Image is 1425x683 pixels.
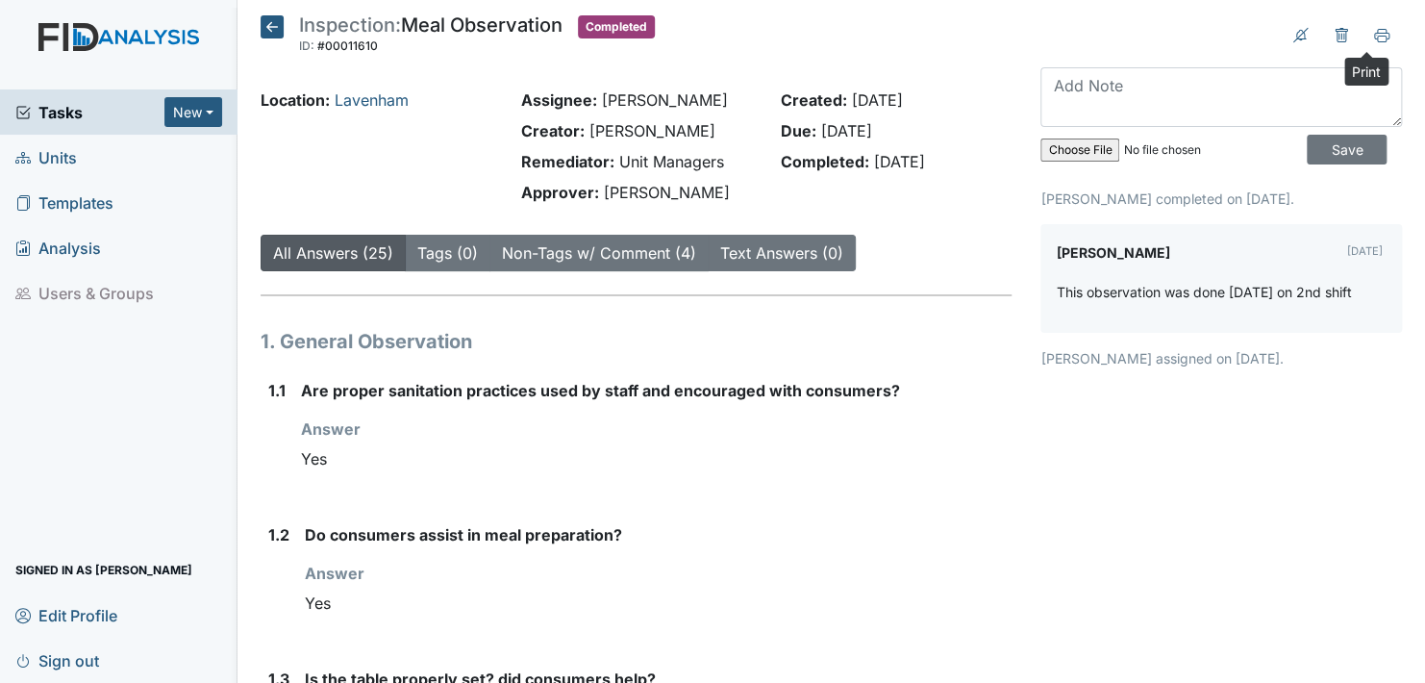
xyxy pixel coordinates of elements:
[305,523,622,546] label: Do consumers assist in meal preparation?
[852,90,903,110] span: [DATE]
[261,327,1012,356] h1: 1. General Observation
[520,183,598,202] strong: Approver:
[335,90,409,110] a: Lavenham
[618,152,723,171] span: Unit Managers
[601,90,727,110] span: [PERSON_NAME]
[273,243,393,263] a: All Answers (25)
[15,600,117,630] span: Edit Profile
[299,15,562,58] div: Meal Observation
[261,90,330,110] strong: Location:
[268,523,289,546] label: 1.2
[15,101,164,124] a: Tasks
[781,121,816,140] strong: Due:
[1056,282,1351,302] p: This observation was done [DATE] on 2nd shift
[305,585,1012,621] div: Yes
[520,152,613,171] strong: Remediator:
[261,235,406,271] button: All Answers (25)
[15,555,192,585] span: Signed in as [PERSON_NAME]
[301,419,361,439] strong: Answer
[268,379,286,402] label: 1.1
[1040,348,1402,368] p: [PERSON_NAME] assigned on [DATE].
[15,188,113,217] span: Templates
[603,183,729,202] span: [PERSON_NAME]
[317,38,378,53] span: #00011610
[520,121,584,140] strong: Creator:
[588,121,714,140] span: [PERSON_NAME]
[15,142,77,172] span: Units
[1344,58,1388,86] div: Print
[708,235,856,271] button: Text Answers (0)
[299,38,314,53] span: ID:
[1040,189,1402,209] p: [PERSON_NAME] completed on [DATE].
[164,97,222,127] button: New
[720,243,843,263] a: Text Answers (0)
[502,243,696,263] a: Non-Tags w/ Comment (4)
[405,235,490,271] button: Tags (0)
[301,379,900,402] label: Are proper sanitation practices used by staff and encouraged with consumers?
[578,15,655,38] span: Completed
[305,564,364,583] strong: Answer
[489,235,709,271] button: Non-Tags w/ Comment (4)
[781,152,869,171] strong: Completed:
[821,121,872,140] span: [DATE]
[781,90,847,110] strong: Created:
[1056,240,1169,266] label: [PERSON_NAME]
[1307,135,1387,164] input: Save
[15,233,101,263] span: Analysis
[299,13,401,37] span: Inspection:
[874,152,925,171] span: [DATE]
[301,441,1012,477] div: Yes
[1347,244,1383,258] small: [DATE]
[417,243,478,263] a: Tags (0)
[15,645,99,675] span: Sign out
[520,90,596,110] strong: Assignee:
